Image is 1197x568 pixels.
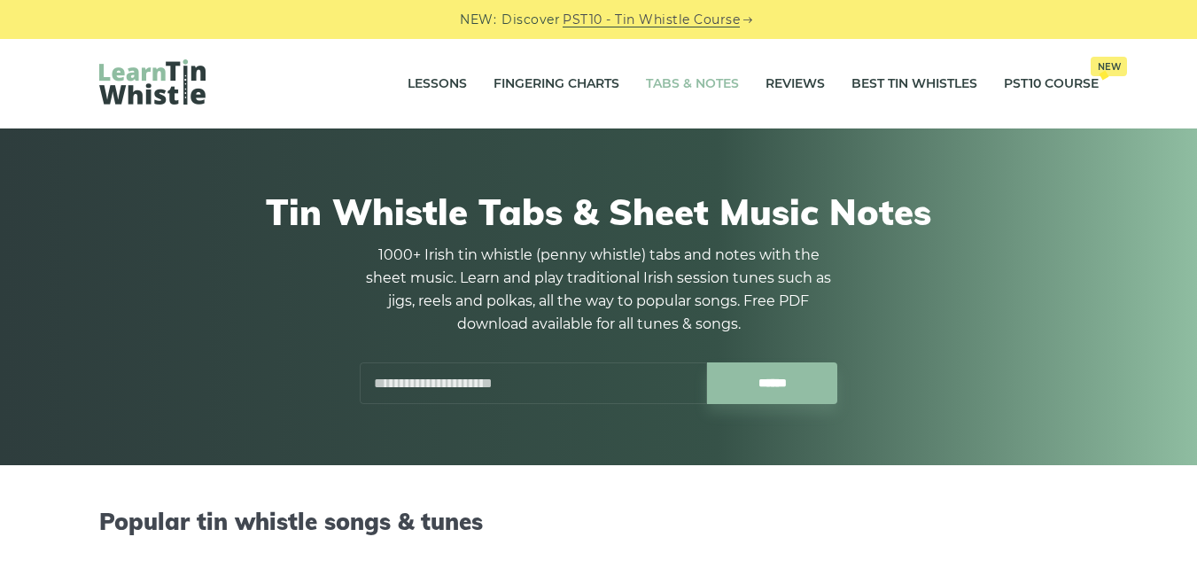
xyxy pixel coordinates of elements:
img: LearnTinWhistle.com [99,59,206,105]
p: 1000+ Irish tin whistle (penny whistle) tabs and notes with the sheet music. Learn and play tradi... [360,244,838,336]
a: Best Tin Whistles [851,62,977,106]
h2: Popular tin whistle songs & tunes [99,508,1099,535]
a: Reviews [766,62,825,106]
a: PST10 CourseNew [1004,62,1099,106]
span: New [1091,57,1127,76]
a: Fingering Charts [494,62,619,106]
a: Lessons [408,62,467,106]
h1: Tin Whistle Tabs & Sheet Music Notes [99,191,1099,233]
a: Tabs & Notes [646,62,739,106]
